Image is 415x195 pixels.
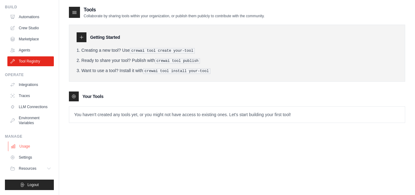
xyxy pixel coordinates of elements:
h3: Your Tools [82,93,103,100]
a: Agents [7,45,54,55]
a: Crew Studio [7,23,54,33]
span: Logout [27,182,39,187]
a: Settings [7,152,54,162]
p: You haven't created any tools yet, or you might not have access to existing ones. Let's start bui... [69,107,405,123]
a: Automations [7,12,54,22]
div: Operate [5,72,54,77]
a: Usage [8,141,54,151]
h2: Tools [84,6,265,14]
a: Marketplace [7,34,54,44]
pre: crewai tool install your-tool [143,68,210,74]
a: LLM Connections [7,102,54,112]
a: Tool Registry [7,56,54,66]
p: Collaborate by sharing tools within your organization, or publish them publicly to contribute wit... [84,14,265,18]
span: Resources [19,166,36,171]
div: Manage [5,134,54,139]
a: Integrations [7,80,54,90]
div: Build [5,5,54,10]
button: Resources [7,164,54,173]
li: Ready to share your tool? Publish with [77,57,397,64]
h3: Getting Started [90,34,120,40]
li: Creating a new tool? Use [77,47,397,54]
pre: crewai tool publish [155,58,200,64]
li: Want to use a tool? Install it with [77,67,397,74]
button: Logout [5,180,54,190]
pre: crewai tool create your-tool [130,48,195,54]
a: Environment Variables [7,113,54,128]
a: Traces [7,91,54,101]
